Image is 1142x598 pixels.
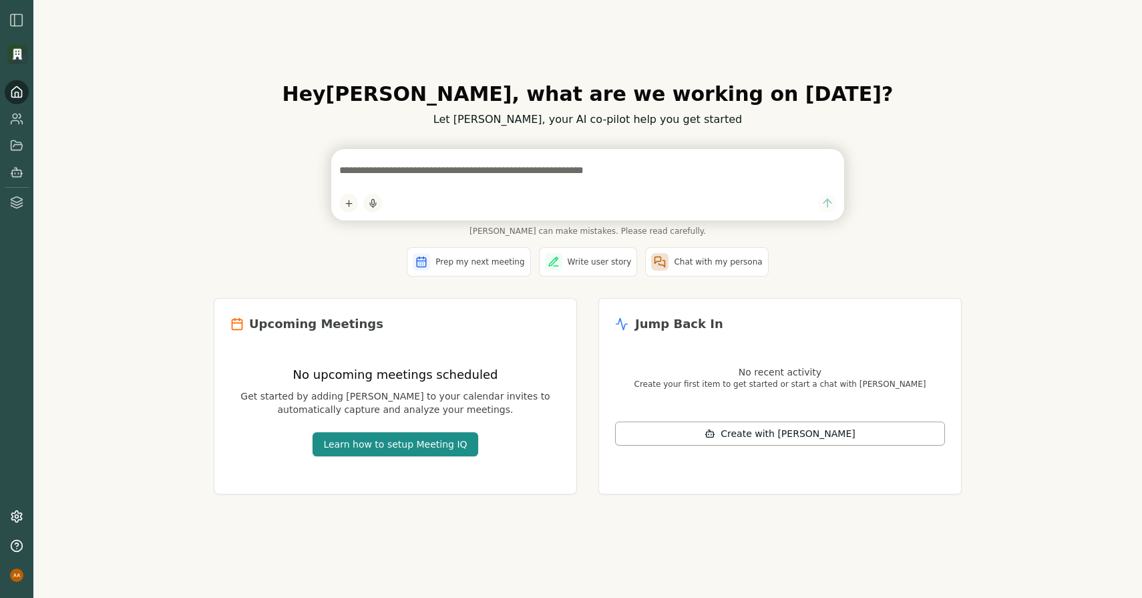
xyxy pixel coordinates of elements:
button: Start dictation [363,194,382,212]
p: No recent activity [615,365,945,379]
img: Organization logo [7,44,27,64]
span: Chat with my persona [674,257,762,267]
h1: Hey [PERSON_NAME] , what are we working on [DATE]? [214,82,962,106]
span: [PERSON_NAME] can make mistakes. Please read carefully. [331,226,844,237]
span: Write user story [568,257,632,267]
p: Let [PERSON_NAME], your AI co-pilot help you get started [214,112,962,128]
button: Send message [818,194,836,212]
h3: No upcoming meetings scheduled [230,365,560,384]
span: Prep my next meeting [435,257,524,267]
h2: Upcoming Meetings [249,315,383,333]
button: Prep my next meeting [407,247,530,277]
img: profile [10,569,23,582]
img: sidebar [9,12,25,28]
h2: Jump Back In [635,315,723,333]
button: Write user story [539,247,638,277]
p: Get started by adding [PERSON_NAME] to your calendar invites to automatically capture and analyze... [230,390,560,416]
button: Help [5,534,29,558]
button: Create with [PERSON_NAME] [615,422,945,446]
button: Learn how to setup Meeting IQ [313,432,478,456]
p: Create your first item to get started or start a chat with [PERSON_NAME] [615,379,945,390]
button: Chat with my persona [645,247,768,277]
button: Add content to chat [339,194,358,212]
span: Create with [PERSON_NAME] [721,427,855,440]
